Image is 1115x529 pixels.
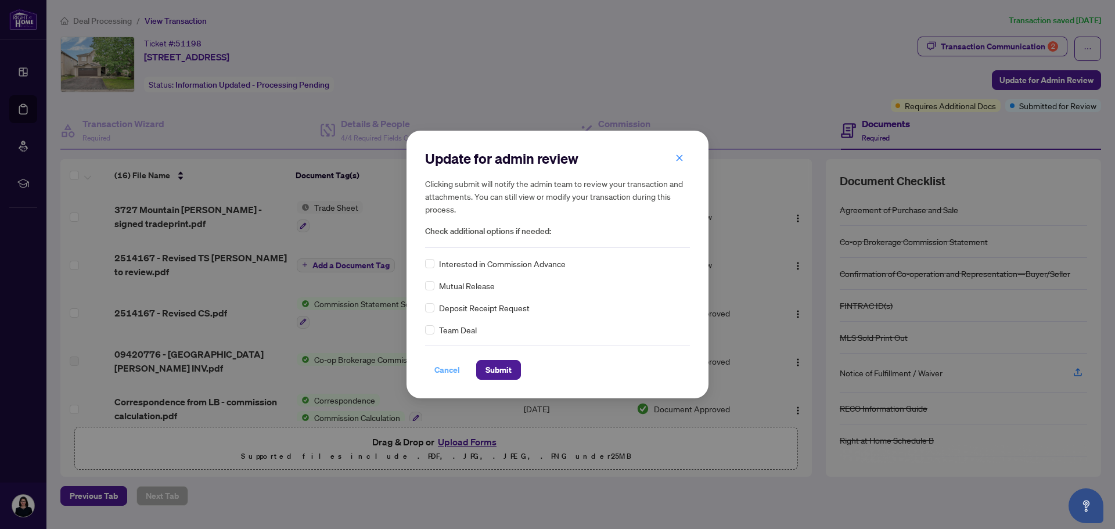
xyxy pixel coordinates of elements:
span: close [675,154,684,162]
button: Submit [476,360,521,380]
span: Interested in Commission Advance [439,257,566,270]
span: Team Deal [439,323,477,336]
span: Deposit Receipt Request [439,301,530,314]
h5: Clicking submit will notify the admin team to review your transaction and attachments. You can st... [425,177,690,215]
span: Cancel [434,361,460,379]
span: Mutual Release [439,279,495,292]
span: Submit [485,361,512,379]
span: Check additional options if needed: [425,225,690,238]
h2: Update for admin review [425,149,690,168]
button: Cancel [425,360,469,380]
button: Open asap [1069,488,1103,523]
